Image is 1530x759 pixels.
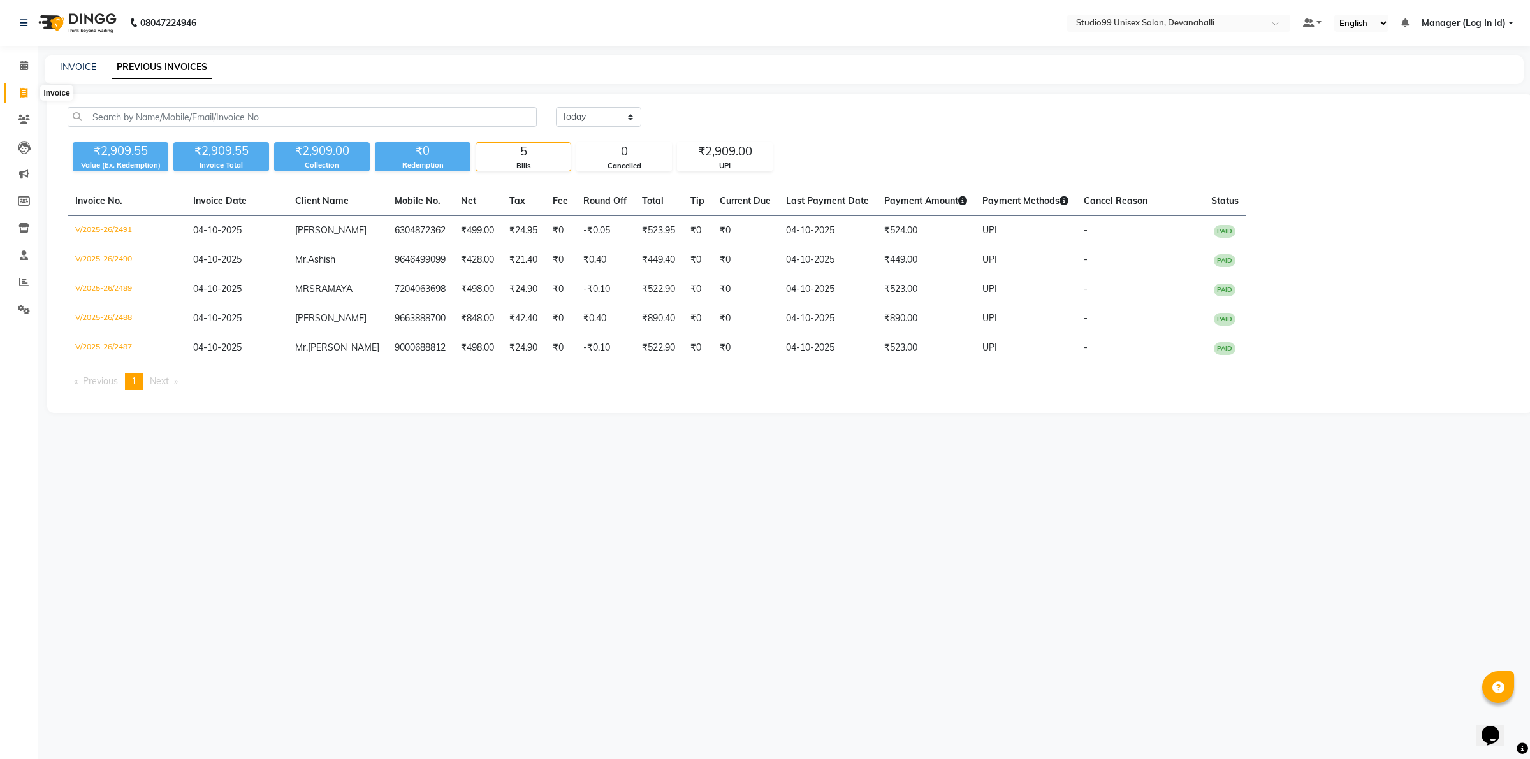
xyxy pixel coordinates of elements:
span: PAID [1214,225,1235,238]
span: RAMAYA [315,283,353,294]
span: 04-10-2025 [193,312,242,324]
td: ₹890.00 [877,304,975,333]
div: ₹0 [375,142,470,160]
span: Tax [509,195,525,206]
td: V/2025-26/2488 [68,304,186,333]
span: - [1084,224,1088,236]
td: ₹42.40 [502,304,545,333]
td: ₹890.40 [634,304,683,333]
span: Total [642,195,664,206]
span: Ashish [308,254,335,265]
b: 08047224946 [140,5,196,41]
td: ₹24.95 [502,216,545,246]
td: ₹0 [712,333,778,363]
td: 6304872362 [387,216,453,246]
span: UPI [982,283,997,294]
span: Manager (Log In Id) [1422,17,1506,30]
div: Invoice Total [173,160,269,171]
input: Search by Name/Mobile/Email/Invoice No [68,107,537,127]
span: Last Payment Date [786,195,869,206]
td: ₹0 [683,275,712,304]
td: -₹0.10 [576,333,634,363]
td: ₹0 [545,245,576,275]
div: ₹2,909.55 [173,142,269,160]
a: INVOICE [60,61,96,73]
td: -₹0.10 [576,275,634,304]
nav: Pagination [68,373,1513,390]
td: ₹522.90 [634,333,683,363]
td: ₹523.00 [877,333,975,363]
div: Collection [274,160,370,171]
span: Mr. [295,342,308,353]
td: ₹449.00 [877,245,975,275]
span: [PERSON_NAME] [295,224,367,236]
td: 9646499099 [387,245,453,275]
span: Current Due [720,195,771,206]
td: 04-10-2025 [778,333,877,363]
td: ₹0 [545,333,576,363]
td: ₹524.00 [877,216,975,246]
div: 5 [476,143,571,161]
span: - [1084,254,1088,265]
td: ₹449.40 [634,245,683,275]
span: PAID [1214,254,1235,267]
td: ₹848.00 [453,304,502,333]
td: ₹0 [712,245,778,275]
span: PAID [1214,284,1235,296]
td: 04-10-2025 [778,216,877,246]
span: PAID [1214,313,1235,326]
span: PAID [1214,342,1235,355]
td: ₹0 [545,275,576,304]
div: ₹2,909.00 [274,142,370,160]
span: - [1084,342,1088,353]
td: ₹498.00 [453,275,502,304]
td: ₹0 [545,216,576,246]
td: ₹0 [712,275,778,304]
span: Fee [553,195,568,206]
span: - [1084,283,1088,294]
span: 1 [131,375,136,387]
span: Tip [690,195,704,206]
img: logo [33,5,120,41]
span: Mr. [295,254,308,265]
span: Client Name [295,195,349,206]
td: ₹0.40 [576,304,634,333]
td: ₹0 [712,216,778,246]
span: Round Off [583,195,627,206]
td: ₹24.90 [502,275,545,304]
div: ₹2,909.55 [73,142,168,160]
div: UPI [678,161,772,171]
span: UPI [982,254,997,265]
td: ₹498.00 [453,333,502,363]
span: Status [1211,195,1239,206]
span: UPI [982,312,997,324]
div: Cancelled [577,161,671,171]
td: V/2025-26/2487 [68,333,186,363]
span: - [1084,312,1088,324]
td: V/2025-26/2489 [68,275,186,304]
span: Payment Methods [982,195,1068,206]
td: V/2025-26/2490 [68,245,186,275]
span: [PERSON_NAME] [308,342,379,353]
td: ₹523.95 [634,216,683,246]
td: ₹499.00 [453,216,502,246]
td: ₹0 [683,333,712,363]
td: ₹523.00 [877,275,975,304]
div: 0 [577,143,671,161]
span: UPI [982,224,997,236]
td: 04-10-2025 [778,304,877,333]
span: Net [461,195,476,206]
div: Redemption [375,160,470,171]
div: ₹2,909.00 [678,143,772,161]
div: Bills [476,161,571,171]
span: 04-10-2025 [193,342,242,353]
span: Previous [83,375,118,387]
td: ₹24.90 [502,333,545,363]
td: ₹522.90 [634,275,683,304]
td: 04-10-2025 [778,275,877,304]
iframe: chat widget [1476,708,1517,746]
td: 9000688812 [387,333,453,363]
td: ₹0 [683,216,712,246]
td: 04-10-2025 [778,245,877,275]
span: [PERSON_NAME] [295,312,367,324]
